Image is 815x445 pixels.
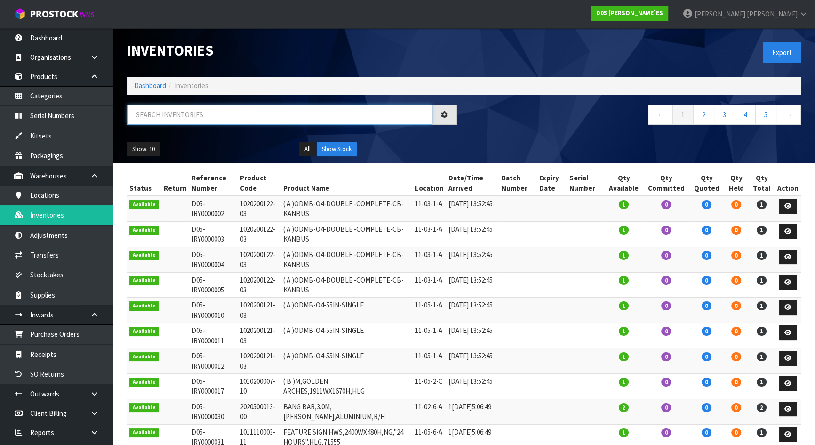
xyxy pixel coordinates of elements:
[619,276,629,285] span: 1
[189,221,238,247] td: D05-IRY0000003
[413,373,446,399] td: 11-05-2-C
[127,142,160,157] button: Show: 10
[731,251,741,260] span: 0
[776,105,801,125] a: →
[161,170,189,196] th: Return
[238,373,281,399] td: 1010200007-10
[731,200,741,209] span: 0
[702,352,711,361] span: 0
[238,348,281,374] td: 1020200121-03
[731,276,741,285] span: 0
[281,221,413,247] td: ( A )ODMB-O4-DOUBLE -COMPLETE-CB-KANBUS
[189,272,238,298] td: D05-IRY0000005
[189,373,238,399] td: D05-IRY0000017
[413,298,446,323] td: 11-05-1-A
[238,170,281,196] th: Product Code
[643,170,689,196] th: Qty Committed
[413,170,446,196] th: Location
[661,251,671,260] span: 0
[755,105,776,125] a: 5
[129,327,159,336] span: Available
[299,142,316,157] button: All
[281,196,413,221] td: ( A )ODMB-O4-DOUBLE -COMPLETE-CB-KANBUS
[30,8,78,20] span: ProStock
[129,403,159,413] span: Available
[661,403,671,412] span: 0
[537,170,567,196] th: Expiry Date
[702,378,711,387] span: 0
[619,428,629,437] span: 1
[702,301,711,310] span: 0
[446,348,499,374] td: [DATE] 13:52:45
[757,276,767,285] span: 1
[134,81,166,90] a: Dashboard
[446,196,499,221] td: [DATE] 13:52:45
[189,348,238,374] td: D05-IRY0000012
[619,378,629,387] span: 1
[446,323,499,348] td: [DATE] 13:52:45
[281,272,413,298] td: ( A )ODMB-O4-DOUBLE -COMPLETE-CB-KANBUS
[238,399,281,424] td: 2020500013-00
[689,170,724,196] th: Qty Quoted
[129,276,159,285] span: Available
[238,196,281,221] td: 1020200122-03
[129,251,159,260] span: Available
[731,226,741,235] span: 0
[661,301,671,310] span: 0
[731,327,741,336] span: 0
[413,323,446,348] td: 11-05-1-A
[317,142,357,157] button: Show Stock
[413,272,446,298] td: 11-03-1-A
[731,378,741,387] span: 0
[661,428,671,437] span: 0
[619,301,629,310] span: 1
[724,170,749,196] th: Qty Held
[446,221,499,247] td: [DATE] 13:52:45
[757,428,767,437] span: 1
[747,9,798,18] span: [PERSON_NAME]
[661,352,671,361] span: 0
[129,301,159,311] span: Available
[127,42,457,58] h1: Inventories
[281,247,413,272] td: ( A )ODMB-O4-DOUBLE -COMPLETE-CB-KANBUS
[189,247,238,272] td: D05-IRY0000004
[757,226,767,235] span: 1
[661,378,671,387] span: 0
[238,323,281,348] td: 1020200121-03
[757,403,767,412] span: 2
[446,298,499,323] td: [DATE] 13:52:45
[413,247,446,272] td: 11-03-1-A
[619,403,629,412] span: 2
[672,105,694,125] a: 1
[446,272,499,298] td: [DATE] 13:52:45
[731,403,741,412] span: 0
[702,403,711,412] span: 0
[413,221,446,247] td: 11-03-1-A
[661,200,671,209] span: 0
[702,200,711,209] span: 0
[604,170,643,196] th: Qty Available
[238,221,281,247] td: 1020200122-03
[748,170,775,196] th: Qty Total
[281,170,413,196] th: Product Name
[591,6,668,21] a: D05 [PERSON_NAME]ES
[499,170,536,196] th: Batch Number
[695,9,745,18] span: [PERSON_NAME]
[446,373,499,399] td: [DATE] 13:52:45
[661,226,671,235] span: 0
[413,196,446,221] td: 11-03-1-A
[281,323,413,348] td: ( A )ODMB-O4-55IN-SINGLE
[702,327,711,336] span: 0
[446,247,499,272] td: [DATE] 13:52:45
[129,200,159,210] span: Available
[661,276,671,285] span: 0
[189,323,238,348] td: D05-IRY0000011
[281,373,413,399] td: ( B )M,GOLDEN ARCHES,1911WX1670H,HLG
[281,399,413,424] td: BANG BAR,3.0M,[PERSON_NAME],ALUMINIUM,R/H
[757,200,767,209] span: 1
[189,196,238,221] td: D05-IRY0000002
[80,10,95,19] small: WMS
[127,170,161,196] th: Status
[567,170,604,196] th: Serial Number
[757,251,767,260] span: 1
